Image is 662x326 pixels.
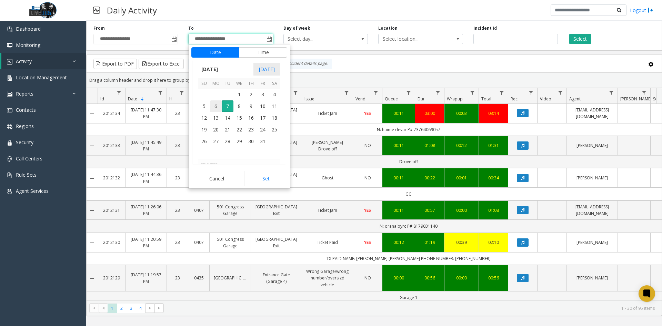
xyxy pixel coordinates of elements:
a: 00:11 [387,175,411,181]
td: Wednesday, October 8, 2025 [233,100,245,112]
span: Page 1 [108,304,117,313]
a: H Filter Menu [177,88,187,97]
img: 'icon' [7,189,12,194]
a: Date Filter Menu [156,88,165,97]
a: [EMAIL_ADDRESS][DOMAIN_NAME] [571,204,613,217]
a: Wrapup Filter Menu [468,88,477,97]
a: 00:12 [449,142,474,149]
span: 22 [233,124,245,136]
td: Thursday, October 16, 2025 [245,112,257,124]
td: Wednesday, October 29, 2025 [233,136,245,147]
a: Total Filter Menu [497,88,506,97]
span: NO [364,142,371,148]
a: YES [357,207,378,214]
span: Video [540,96,551,102]
div: 01:08 [419,142,440,149]
span: 10 [257,100,269,112]
span: Select location... [379,34,446,44]
div: 00:11 [387,142,411,149]
span: 28 [222,136,233,147]
span: 8 [233,100,245,112]
span: Toggle popup [170,34,178,44]
div: 00:11 [387,110,411,117]
a: Logout [630,7,653,14]
td: Thursday, October 23, 2025 [245,124,257,136]
label: Incident Id [473,25,497,31]
a: Agent Filter Menu [607,88,616,97]
a: Dur Filter Menu [433,88,443,97]
a: 03:14 [483,110,504,117]
button: Date tab [191,47,239,58]
td: Monday, October 6, 2025 [210,100,222,112]
td: Saturday, October 25, 2025 [269,124,280,136]
span: Contacts [16,107,36,113]
a: 00:12 [387,239,411,246]
span: 31 [257,136,269,147]
a: 00:00 [449,207,474,214]
img: 'icon' [7,75,12,81]
td: Tuesday, October 28, 2025 [222,136,233,147]
span: YES [364,207,371,213]
div: 00:11 [387,207,411,214]
a: 2012132 [102,175,121,181]
label: From [93,25,105,31]
a: [DATE] 11:47:30 PM [130,107,162,120]
td: Sunday, October 26, 2025 [198,136,210,147]
td: Tuesday, October 7, 2025 [222,100,233,112]
span: Agent Services [16,188,49,194]
div: 00:00 [449,275,474,281]
td: Wednesday, October 1, 2025 [233,89,245,100]
a: 2012131 [102,207,121,214]
img: 'icon' [7,124,12,129]
a: 23 [171,275,184,281]
span: [DATE] [198,64,221,75]
a: [PERSON_NAME] [571,275,613,281]
a: 01:08 [483,207,504,214]
span: 13 [210,112,222,124]
span: Dashboard [16,26,41,32]
a: 23 [171,110,184,117]
span: 27 [210,136,222,147]
a: Video Filter Menu [556,88,565,97]
a: 0407 [192,207,205,214]
th: Tu [222,78,233,89]
span: NO [364,175,371,181]
span: 15 [233,112,245,124]
a: 23 [171,142,184,149]
span: Page 3 [127,304,136,313]
span: Vend [355,96,365,102]
div: 01:31 [483,142,504,149]
a: 23 [171,175,184,181]
div: Data table [87,88,662,300]
span: Go to the last page [157,305,162,311]
td: Saturday, October 11, 2025 [269,100,280,112]
a: 00:56 [483,275,504,281]
span: Wrapup [447,96,463,102]
span: 17 [257,112,269,124]
a: Id Filter Menu [114,88,124,97]
span: 24 [257,124,269,136]
a: NO [357,275,378,281]
a: 01:19 [419,239,440,246]
a: [GEOGRAPHIC_DATA] Exit [255,204,298,217]
span: Location Management [16,74,67,81]
span: 25 [269,124,280,136]
div: Drag a column header and drop it here to group by that column [87,74,662,86]
a: Queue Filter Menu [404,88,413,97]
a: 02:10 [483,239,504,246]
a: 00:01 [449,175,474,181]
td: Thursday, October 2, 2025 [245,89,257,100]
th: Fr [257,78,269,89]
button: Select [569,34,591,44]
td: Saturday, October 4, 2025 [269,89,280,100]
span: 2 [245,89,257,100]
td: Friday, October 17, 2025 [257,112,269,124]
th: Su [198,78,210,89]
th: [DATE] [198,159,280,171]
span: Rule Sets [16,171,37,178]
th: Sa [269,78,280,89]
a: YES [357,239,378,246]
